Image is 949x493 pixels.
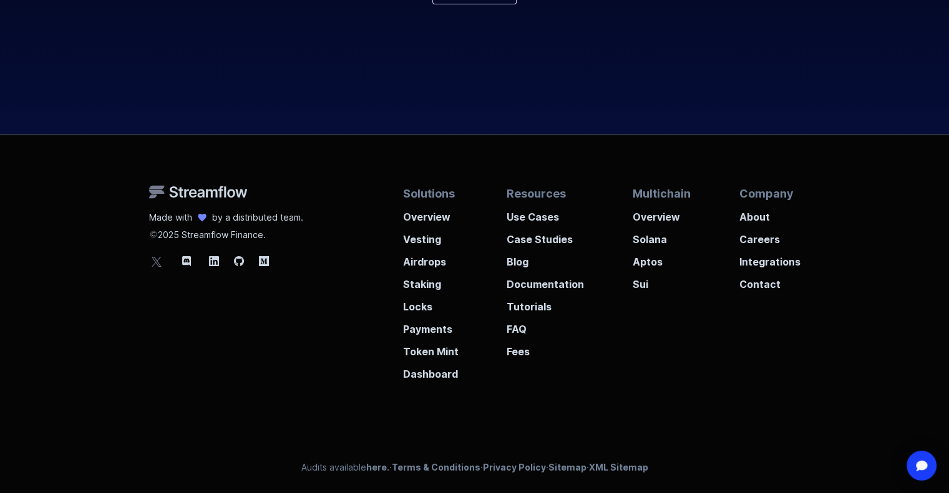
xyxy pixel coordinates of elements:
[392,462,480,472] a: Terms & Conditions
[403,314,459,337] a: Payments
[507,224,584,247] a: Case Studies
[589,462,648,472] a: XML Sitemap
[739,247,800,269] a: Integrations
[149,185,248,199] img: Streamflow Logo
[507,202,584,224] a: Use Cases
[403,337,459,359] a: Token Mint
[403,247,459,269] a: Airdrops
[212,211,303,224] p: by a distributed team.
[403,185,459,202] p: Solutions
[739,202,800,224] a: About
[403,224,459,247] a: Vesting
[507,185,584,202] p: Resources
[403,292,459,314] a: Locks
[507,292,584,314] a: Tutorials
[507,337,584,359] a: Fees
[907,451,937,481] div: Open Intercom Messenger
[507,247,584,269] a: Blog
[403,359,459,381] a: Dashboard
[739,185,800,202] p: Company
[507,314,584,337] a: FAQ
[633,224,691,247] a: Solana
[403,202,459,224] a: Overview
[507,269,584,292] a: Documentation
[633,202,691,224] a: Overview
[548,462,586,472] a: Sitemap
[403,269,459,292] a: Staking
[633,269,691,292] a: Sui
[301,461,648,474] p: Audits available · · · ·
[633,247,691,269] a: Aptos
[739,269,800,292] a: Contact
[149,211,192,224] p: Made with
[633,185,691,202] p: Multichain
[149,224,303,241] p: 2025 Streamflow Finance.
[366,462,389,472] a: here.
[739,224,800,247] a: Careers
[483,462,546,472] a: Privacy Policy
